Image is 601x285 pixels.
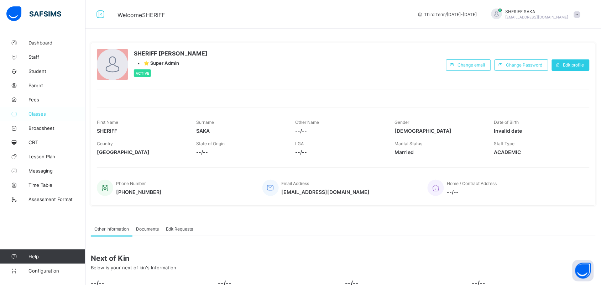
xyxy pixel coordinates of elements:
span: Messaging [28,168,85,174]
span: ACADEMIC [494,149,582,155]
div: SHERIFFSAKA [484,9,584,20]
span: --/-- [196,149,285,155]
span: Welcome SHERIFF [117,11,165,19]
span: Phone Number [116,181,146,186]
img: safsims [6,6,61,21]
span: Next of Kin [91,254,596,263]
span: Home / Contract Address [447,181,497,186]
span: SHERIFF [97,128,185,134]
span: Help [28,254,85,259]
span: Documents [136,226,159,232]
span: session/term information [417,12,477,17]
span: Lesson Plan [28,154,85,159]
span: Date of Birth [494,120,519,125]
span: Country [97,141,113,146]
span: --/-- [296,128,384,134]
span: Edit Requests [166,226,193,232]
span: Dashboard [28,40,85,46]
span: Fees [28,97,85,102]
span: [EMAIL_ADDRESS][DOMAIN_NAME] [506,15,569,19]
span: Other Information [94,226,129,232]
span: Time Table [28,182,85,188]
span: SHERIFF SAKA [506,9,569,14]
span: LGA [296,141,304,146]
span: Change Password [506,62,543,68]
span: Broadsheet [28,125,85,131]
span: Staff Type [494,141,514,146]
span: [PHONE_NUMBER] [116,189,162,195]
span: Email Address [282,181,309,186]
span: Edit profile [563,62,584,68]
span: Other Name [296,120,319,125]
span: Active [136,71,149,75]
span: Below is your next of kin's Information [91,265,176,270]
span: Assessment Format [28,196,85,202]
span: Staff [28,54,85,60]
button: Open asap [573,260,594,281]
span: State of Origin [196,141,225,146]
span: Classes [28,111,85,117]
span: Marital Status [394,141,422,146]
span: --/-- [447,189,497,195]
span: Student [28,68,85,74]
div: • [134,60,208,66]
span: Married [394,149,483,155]
span: [GEOGRAPHIC_DATA] [97,149,185,155]
span: Invalid date [494,128,582,134]
span: Parent [28,83,85,88]
span: CBT [28,139,85,145]
span: Gender [394,120,409,125]
span: First Name [97,120,118,125]
span: SAKA [196,128,285,134]
span: SHERIFF [PERSON_NAME] [134,50,208,57]
span: [DEMOGRAPHIC_DATA] [394,128,483,134]
span: Change email [458,62,485,68]
span: [EMAIL_ADDRESS][DOMAIN_NAME] [282,189,370,195]
span: ⭐ Super Admin [143,60,179,66]
span: --/-- [296,149,384,155]
span: Surname [196,120,214,125]
span: Configuration [28,268,85,274]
